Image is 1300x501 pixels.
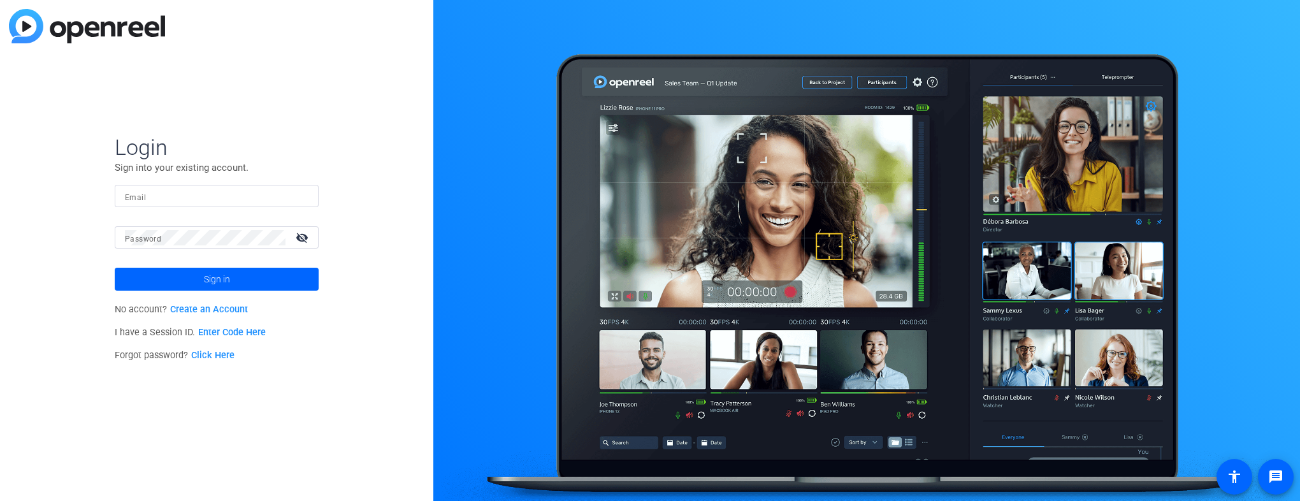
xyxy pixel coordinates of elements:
[115,304,248,315] span: No account?
[204,263,230,295] span: Sign in
[191,350,235,361] a: Click Here
[125,193,146,202] mat-label: Email
[1268,469,1283,484] mat-icon: message
[198,327,266,338] a: Enter Code Here
[288,228,319,247] mat-icon: visibility_off
[115,327,266,338] span: I have a Session ID.
[9,9,165,43] img: blue-gradient.svg
[125,235,161,243] mat-label: Password
[1227,469,1242,484] mat-icon: accessibility
[115,350,235,361] span: Forgot password?
[115,161,319,175] p: Sign into your existing account.
[115,134,319,161] span: Login
[115,268,319,291] button: Sign in
[125,189,308,204] input: Enter Email Address
[170,304,248,315] a: Create an Account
